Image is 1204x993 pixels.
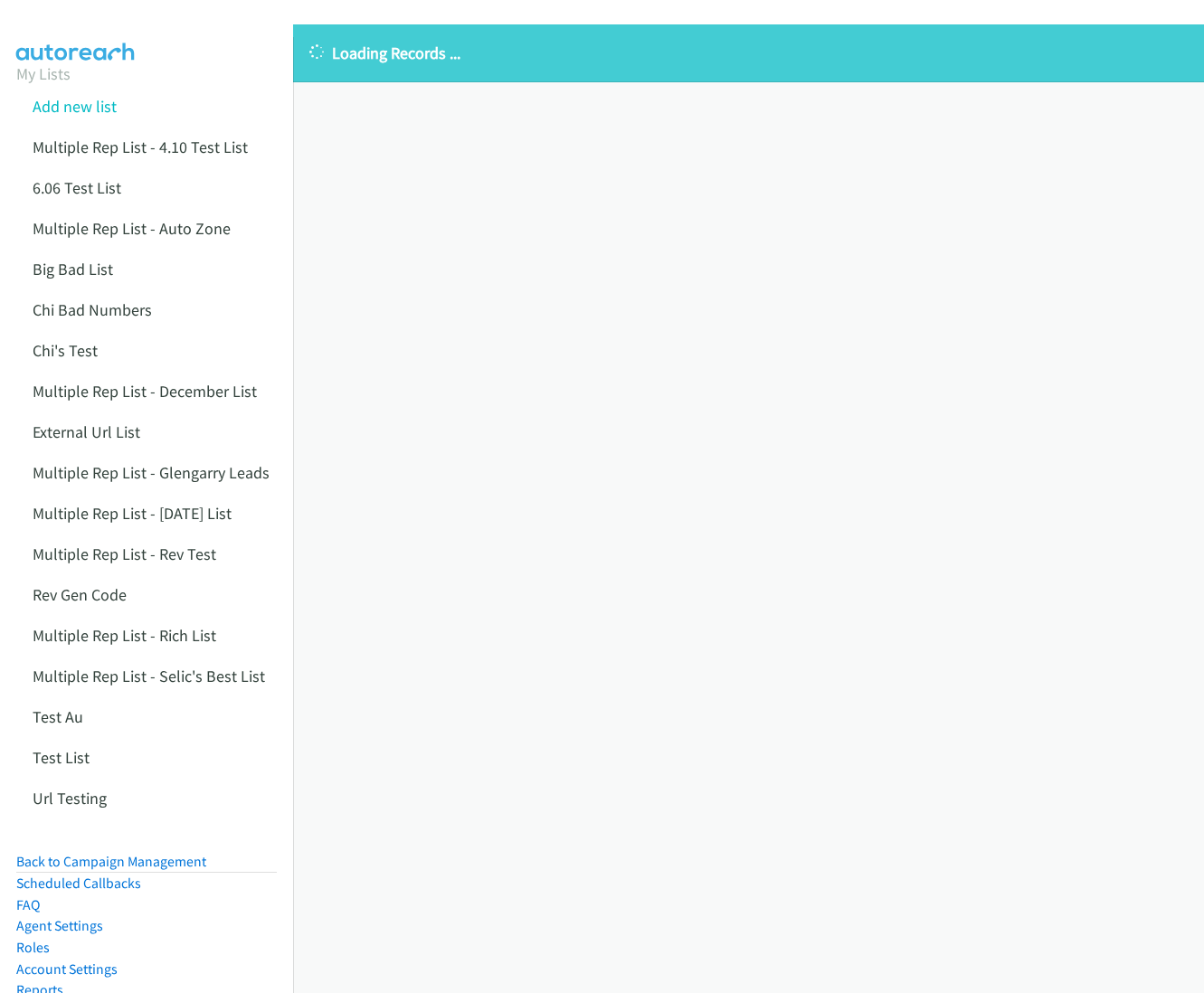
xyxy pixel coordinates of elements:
a: Test Au [33,706,83,727]
a: Multiple Rep List - December List [33,381,257,402]
a: Chi's Test [33,340,98,361]
a: External Url List [33,421,140,442]
a: Back to Campaign Management [16,853,206,870]
a: FAQ [16,896,40,913]
a: 6.06 Test List [33,177,121,198]
a: Multiple Rep List - [DATE] List [33,503,232,524]
a: Url Testing [33,788,107,809]
a: Multiple Rep List - Selic's Best List [33,666,265,686]
a: My Lists [16,63,71,84]
a: Test List [33,747,90,768]
a: Scheduled Callbacks [16,875,141,892]
a: Multiple Rep List - Rev Test [33,544,216,564]
a: Agent Settings [16,917,103,934]
p: Loading Records ... [309,41,1188,65]
a: Chi Bad Numbers [33,299,152,320]
a: Big Bad List [33,259,113,279]
a: Multiple Rep List - Auto Zone [33,218,231,239]
a: Multiple Rep List - Rich List [33,625,216,646]
a: Rev Gen Code [33,584,127,605]
a: Multiple Rep List - 4.10 Test List [33,137,248,157]
a: Roles [16,939,50,956]
a: Add new list [33,96,117,117]
a: Account Settings [16,960,118,978]
a: Multiple Rep List - Glengarry Leads [33,462,270,483]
